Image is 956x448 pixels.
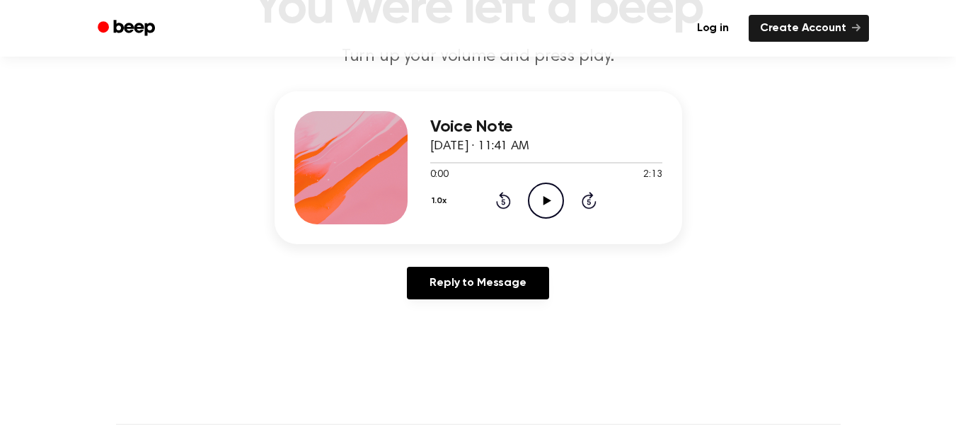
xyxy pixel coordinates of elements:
a: Reply to Message [407,267,548,299]
button: 1.0x [430,189,452,213]
span: 0:00 [430,168,449,183]
span: [DATE] · 11:41 AM [430,140,529,153]
a: Create Account [749,15,869,42]
h3: Voice Note [430,117,662,137]
a: Log in [686,15,740,42]
span: 2:13 [643,168,662,183]
a: Beep [88,15,168,42]
p: Turn up your volume and press play. [207,45,750,69]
